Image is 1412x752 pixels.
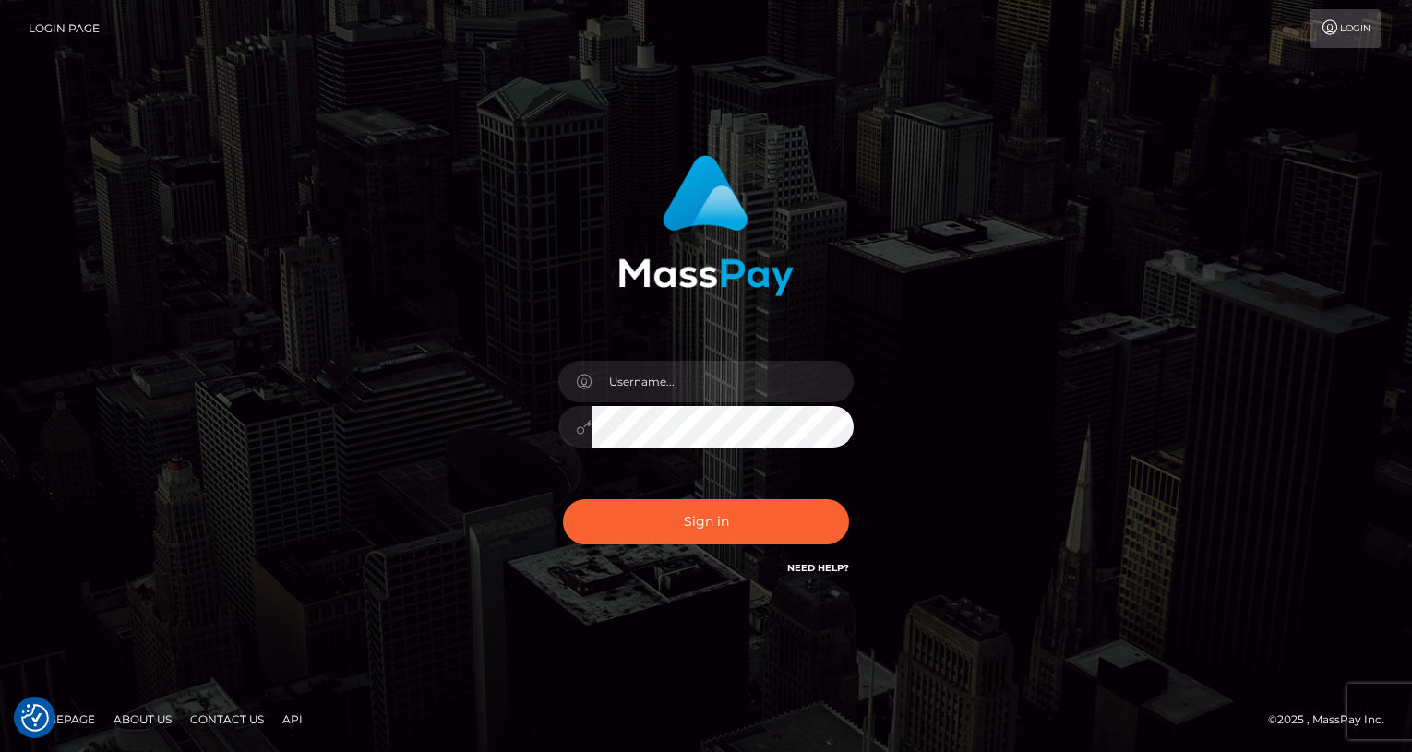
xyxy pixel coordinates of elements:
a: Homepage [20,705,102,734]
a: About Us [106,705,179,734]
a: Login [1310,9,1381,48]
img: MassPay Login [618,155,794,296]
a: Login Page [29,9,100,48]
input: Username... [592,361,854,402]
a: Need Help? [787,562,849,574]
a: Contact Us [183,705,271,734]
img: Revisit consent button [21,704,49,732]
button: Consent Preferences [21,704,49,732]
a: API [275,705,310,734]
button: Sign in [563,499,849,544]
div: © 2025 , MassPay Inc. [1268,710,1398,730]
